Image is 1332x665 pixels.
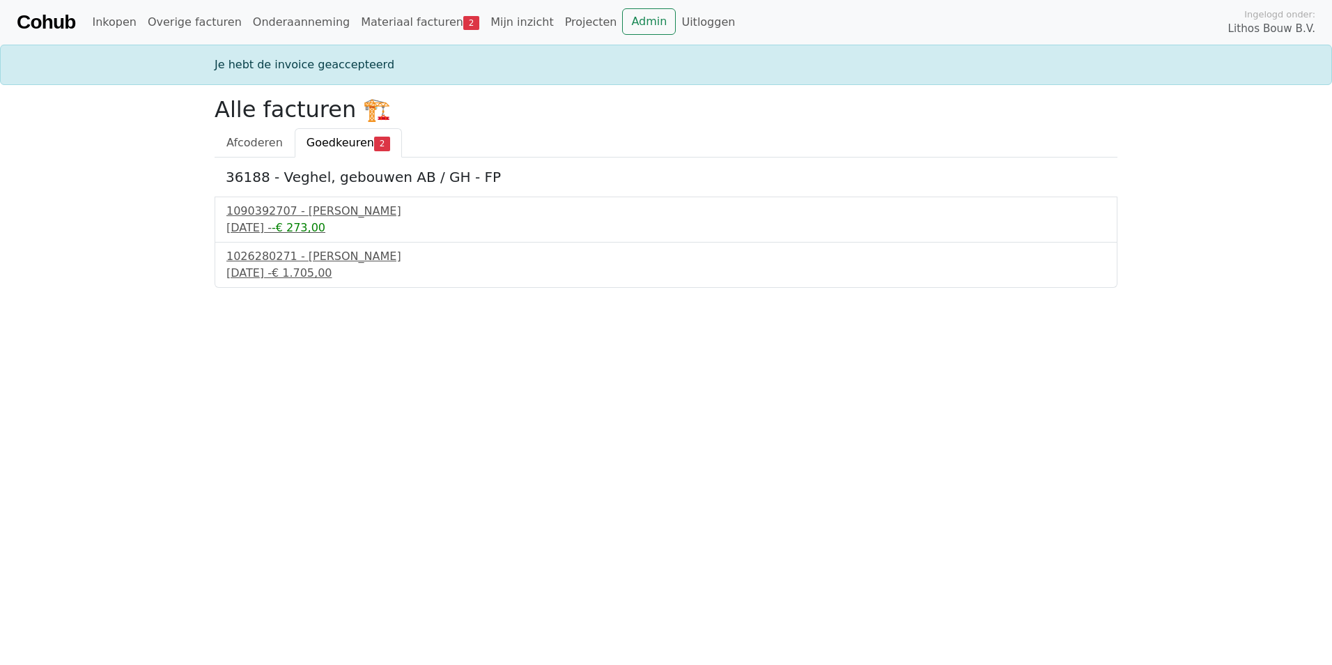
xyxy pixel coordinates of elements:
span: 2 [463,16,479,30]
a: Uitloggen [676,8,741,36]
a: Onderaanneming [247,8,355,36]
div: [DATE] - [226,220,1106,236]
a: Cohub [17,6,75,39]
a: Mijn inzicht [485,8,559,36]
a: 1026280271 - [PERSON_NAME][DATE] -€ 1.705,00 [226,248,1106,282]
span: 2 [374,137,390,151]
a: Inkopen [86,8,141,36]
div: 1090392707 - [PERSON_NAME] [226,203,1106,220]
span: Ingelogd onder: [1244,8,1315,21]
a: Admin [622,8,676,35]
a: Materiaal facturen2 [355,8,485,36]
span: Lithos Bouw B.V. [1228,21,1315,37]
div: 1026280271 - [PERSON_NAME] [226,248,1106,265]
a: Projecten [559,8,623,36]
div: [DATE] - [226,265,1106,282]
a: 1090392707 - [PERSON_NAME][DATE] --€ 273,00 [226,203,1106,236]
h5: 36188 - Veghel, gebouwen AB / GH - FP [226,169,1106,185]
a: Goedkeuren2 [295,128,402,158]
a: Afcoderen [215,128,295,158]
span: Goedkeuren [307,136,374,149]
span: € 1.705,00 [272,266,332,280]
h2: Alle facturen 🏗️ [215,96,1117,123]
a: Overige facturen [142,8,247,36]
span: -€ 273,00 [272,221,325,234]
div: Je hebt de invoice geaccepteerd [206,56,1126,73]
span: Afcoderen [226,136,283,149]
